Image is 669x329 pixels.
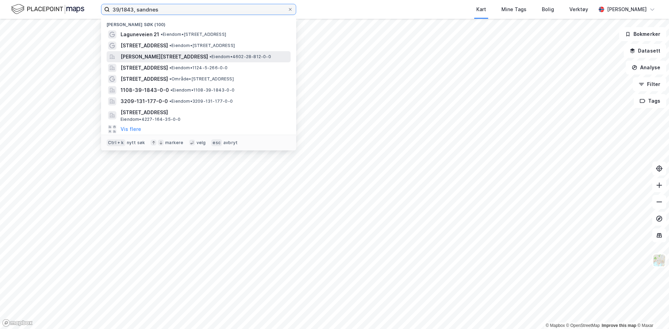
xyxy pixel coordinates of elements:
[121,41,168,50] span: [STREET_ADDRESS]
[619,27,666,41] button: Bokmerker
[634,94,666,108] button: Tags
[566,323,600,328] a: OpenStreetMap
[169,43,171,48] span: •
[110,4,287,15] input: Søk på adresse, matrikkel, gårdeiere, leietakere eller personer
[107,139,125,146] div: Ctrl + k
[127,140,145,146] div: nytt søk
[121,53,208,61] span: [PERSON_NAME][STREET_ADDRESS]
[170,87,234,93] span: Eiendom • 1108-39-1843-0-0
[2,319,33,327] a: Mapbox homepage
[161,32,163,37] span: •
[170,87,172,93] span: •
[501,5,526,14] div: Mine Tags
[634,296,669,329] iframe: Chat Widget
[209,54,271,60] span: Eiendom • 4602-28-812-0-0
[11,3,84,15] img: logo.f888ab2527a4732fd821a326f86c7f29.svg
[121,117,181,122] span: Eiendom • 4227-164-35-0-0
[169,65,228,71] span: Eiendom • 1124-5-266-0-0
[546,323,565,328] a: Mapbox
[121,97,168,105] span: 3209-131-177-0-0
[169,76,171,81] span: •
[626,61,666,75] button: Analyse
[602,323,636,328] a: Improve this map
[169,99,171,104] span: •
[624,44,666,58] button: Datasett
[476,5,486,14] div: Kart
[169,76,234,82] span: Område • [STREET_ADDRESS]
[101,16,296,29] div: [PERSON_NAME] søk (100)
[169,99,233,104] span: Eiendom • 3209-131-177-0-0
[169,65,171,70] span: •
[542,5,554,14] div: Bolig
[607,5,647,14] div: [PERSON_NAME]
[121,108,288,117] span: [STREET_ADDRESS]
[634,296,669,329] div: Kontrollprogram for chat
[161,32,226,37] span: Eiendom • [STREET_ADDRESS]
[169,43,235,48] span: Eiendom • [STREET_ADDRESS]
[121,86,169,94] span: 1108-39-1843-0-0
[121,125,141,133] button: Vis flere
[211,139,222,146] div: esc
[653,254,666,267] img: Z
[121,75,168,83] span: [STREET_ADDRESS]
[569,5,588,14] div: Verktøy
[165,140,183,146] div: markere
[121,30,159,39] span: Laguneveien 21
[223,140,238,146] div: avbryt
[121,64,168,72] span: [STREET_ADDRESS]
[633,77,666,91] button: Filter
[209,54,212,59] span: •
[197,140,206,146] div: velg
